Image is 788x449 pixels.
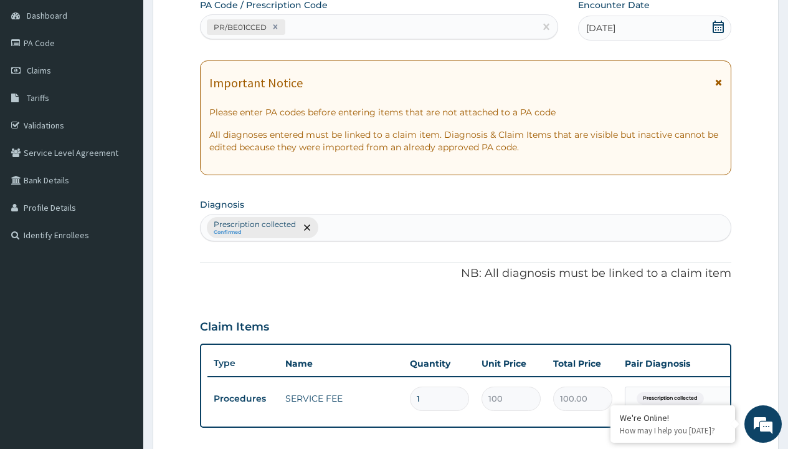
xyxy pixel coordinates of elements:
div: Minimize live chat window [204,6,234,36]
th: Total Price [547,351,619,376]
div: Chat with us now [65,70,209,86]
td: SERVICE FEE [279,386,404,411]
th: Name [279,351,404,376]
img: d_794563401_company_1708531726252_794563401 [23,62,50,94]
p: All diagnoses entered must be linked to a claim item. Diagnosis & Claim Items that are visible bu... [209,128,722,153]
td: Procedures [207,387,279,410]
h3: Claim Items [200,321,269,334]
span: We're online! [72,141,172,267]
span: Prescription collected [637,392,704,405]
span: [DATE] [586,22,615,34]
span: Claims [27,65,51,76]
label: Diagnosis [200,198,244,211]
h1: Important Notice [209,76,303,90]
span: Tariffs [27,92,49,104]
div: PR/BE01CCED [210,20,268,34]
textarea: Type your message and hit 'Enter' [6,309,237,352]
p: Prescription collected [214,220,296,229]
p: NB: All diagnosis must be linked to a claim item [200,266,731,282]
th: Unit Price [475,351,547,376]
span: Dashboard [27,10,67,21]
th: Type [207,352,279,375]
th: Pair Diagnosis [619,351,756,376]
small: Confirmed [214,229,296,236]
div: We're Online! [620,412,726,423]
th: Quantity [404,351,475,376]
p: Please enter PA codes before entering items that are not attached to a PA code [209,106,722,118]
p: How may I help you today? [620,425,726,436]
span: remove selection option [301,222,313,233]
